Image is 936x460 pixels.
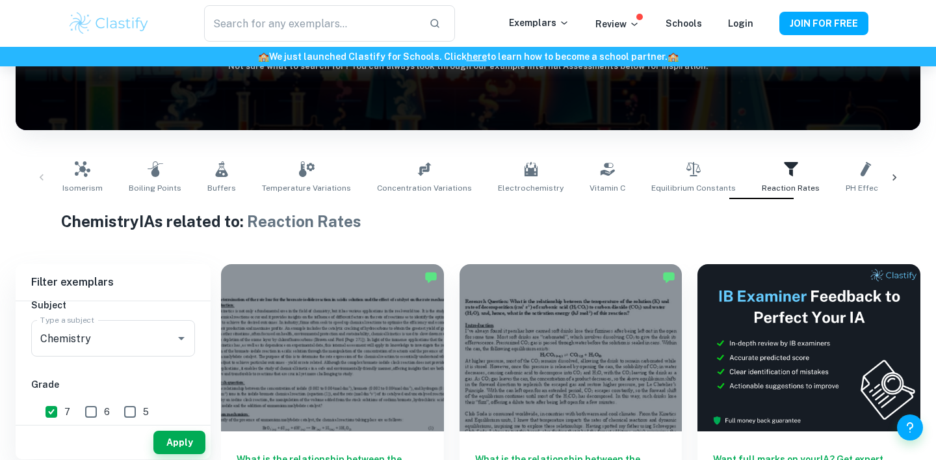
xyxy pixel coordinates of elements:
[204,5,419,42] input: Search for any exemplars...
[668,51,679,62] span: 🏫
[31,298,195,312] h6: Subject
[129,182,181,194] span: Boiling Points
[467,51,487,62] a: here
[651,182,736,194] span: Equilibrium Constants
[762,182,820,194] span: Reaction Rates
[153,431,205,454] button: Apply
[258,51,269,62] span: 🏫
[64,405,70,419] span: 7
[779,12,868,35] button: JOIN FOR FREE
[61,210,876,233] h1: Chemistry IAs related to:
[16,264,211,301] h6: Filter exemplars
[424,271,437,284] img: Marked
[590,182,625,194] span: Vitamin C
[16,60,920,73] h6: Not sure what to search for? You can always look through our example Internal Assessments below f...
[377,182,472,194] span: Concentration Variations
[40,314,94,325] label: Type a subject
[3,49,933,64] h6: We just launched Clastify for Schools. Click to learn how to become a school partner.
[68,10,150,36] img: Clastify logo
[728,18,753,29] a: Login
[31,377,195,392] h6: Grade
[846,182,886,194] span: pH Effects
[697,264,920,431] img: Thumbnail
[104,405,110,419] span: 6
[662,271,675,284] img: Marked
[207,182,236,194] span: Buffers
[262,182,351,194] span: Temperature Variations
[498,182,564,194] span: Electrochemistry
[666,18,702,29] a: Schools
[509,16,569,30] p: Exemplars
[247,212,361,230] span: Reaction Rates
[172,329,190,347] button: Open
[62,182,103,194] span: Isomerism
[143,405,149,419] span: 5
[897,414,923,440] button: Help and Feedback
[595,17,640,31] p: Review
